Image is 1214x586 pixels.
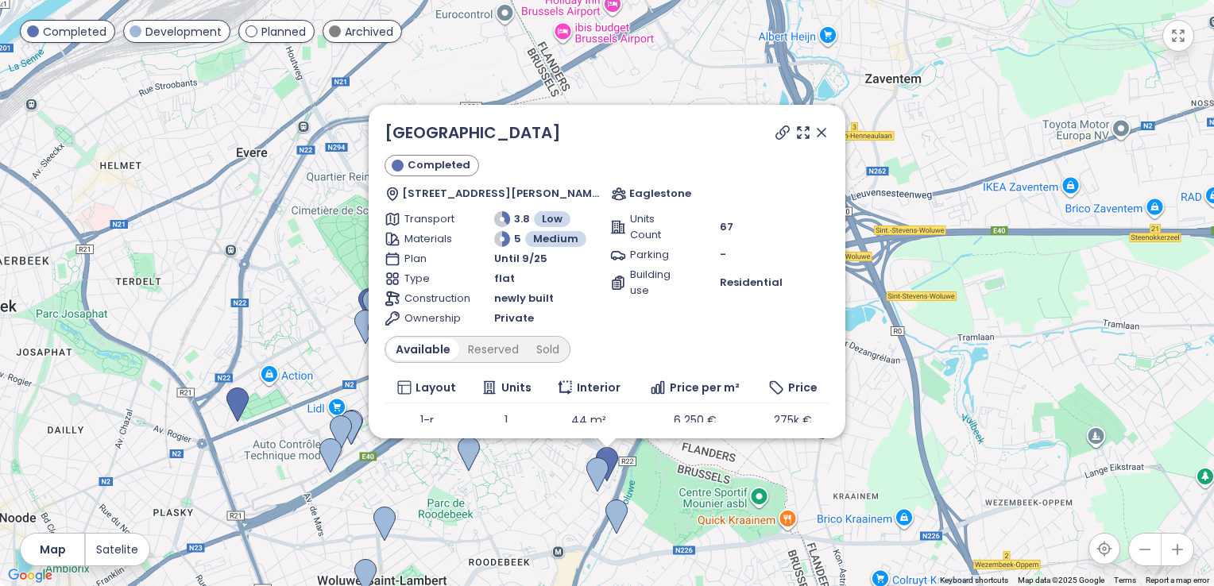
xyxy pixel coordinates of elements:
span: Interior [577,379,621,396]
span: Building use [630,267,685,299]
span: Low [542,211,563,227]
span: flat [494,271,515,287]
button: Map [21,534,84,565]
img: Google [4,565,56,586]
span: Completed [408,157,470,173]
span: Units [501,379,532,396]
td: 44 m² [543,403,634,437]
span: Planned [261,23,306,40]
span: Construction [404,291,459,306]
span: Satelite [96,541,138,558]
button: Satelite [86,534,149,565]
a: Terms (opens in new tab) [1114,576,1136,584]
span: - [720,247,726,262]
span: 5 [514,231,521,247]
div: Sold [528,338,568,360]
span: Development [145,23,222,40]
span: Private [494,310,534,326]
span: Residential [720,275,783,291]
button: Keyboard shortcuts [940,575,1008,586]
span: Ownership [404,310,459,326]
span: newly built [494,291,554,306]
span: Eaglestone [629,186,691,202]
span: Transport [404,211,459,227]
span: Type [404,271,459,287]
span: Medium [533,231,578,247]
span: Plan [404,251,459,267]
span: Parking [630,247,685,263]
span: Map data ©2025 Google [1018,576,1104,584]
a: Report a map error [1146,576,1209,584]
span: Materials [404,231,459,247]
td: 1 [469,403,543,437]
a: [GEOGRAPHIC_DATA] [385,121,561,144]
span: Map [40,541,66,558]
div: Reserved [459,338,528,360]
span: 6 250 € [674,412,717,428]
span: 275k € [774,412,812,428]
span: [STREET_ADDRESS][PERSON_NAME] [402,186,603,202]
span: 3.8 [514,211,530,227]
td: 1-r [385,403,469,437]
span: Price [788,379,818,396]
span: Layout [416,379,456,396]
a: Open this area in Google Maps (opens a new window) [4,565,56,586]
span: Units Count [630,211,685,243]
span: Price per m² [670,379,740,396]
span: Archived [345,23,393,40]
span: 67 [720,219,733,235]
div: Available [387,338,459,360]
span: Completed [43,23,106,40]
span: Until 9/25 [494,251,547,267]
